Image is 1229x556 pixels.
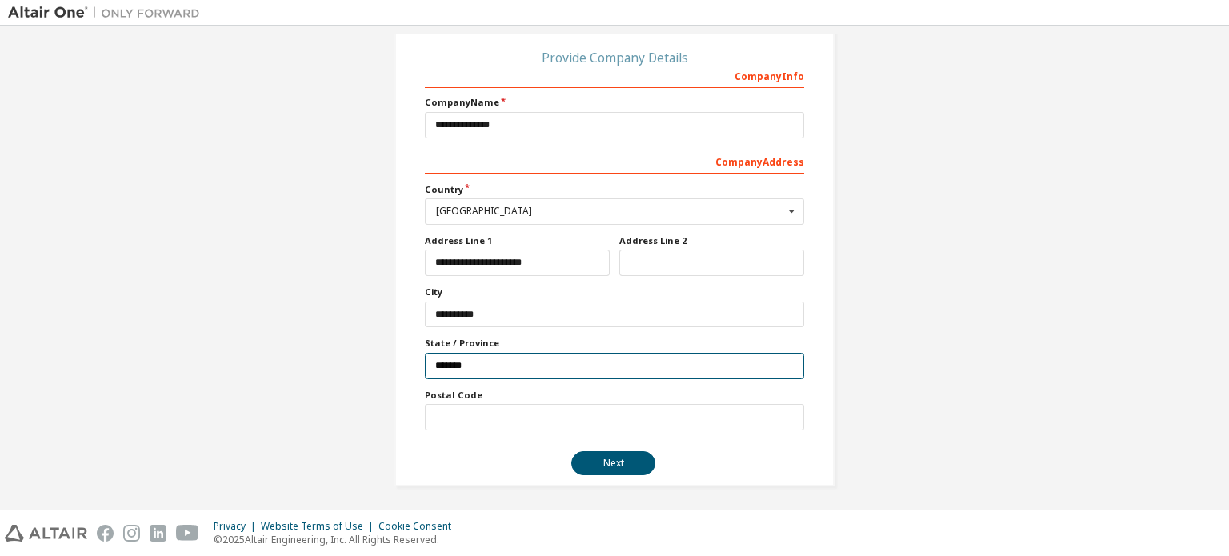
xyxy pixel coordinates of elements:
[123,525,140,542] img: instagram.svg
[261,520,378,533] div: Website Terms of Use
[425,234,610,247] label: Address Line 1
[425,183,804,196] label: Country
[425,62,804,88] div: Company Info
[425,148,804,174] div: Company Address
[214,533,461,546] p: © 2025 Altair Engineering, Inc. All Rights Reserved.
[5,525,87,542] img: altair_logo.svg
[571,451,655,475] button: Next
[436,206,784,216] div: [GEOGRAPHIC_DATA]
[8,5,208,21] img: Altair One
[425,337,804,350] label: State / Province
[378,520,461,533] div: Cookie Consent
[425,286,804,298] label: City
[97,525,114,542] img: facebook.svg
[425,96,804,109] label: Company Name
[425,389,804,402] label: Postal Code
[214,520,261,533] div: Privacy
[176,525,199,542] img: youtube.svg
[619,234,804,247] label: Address Line 2
[425,53,804,62] div: Provide Company Details
[150,525,166,542] img: linkedin.svg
